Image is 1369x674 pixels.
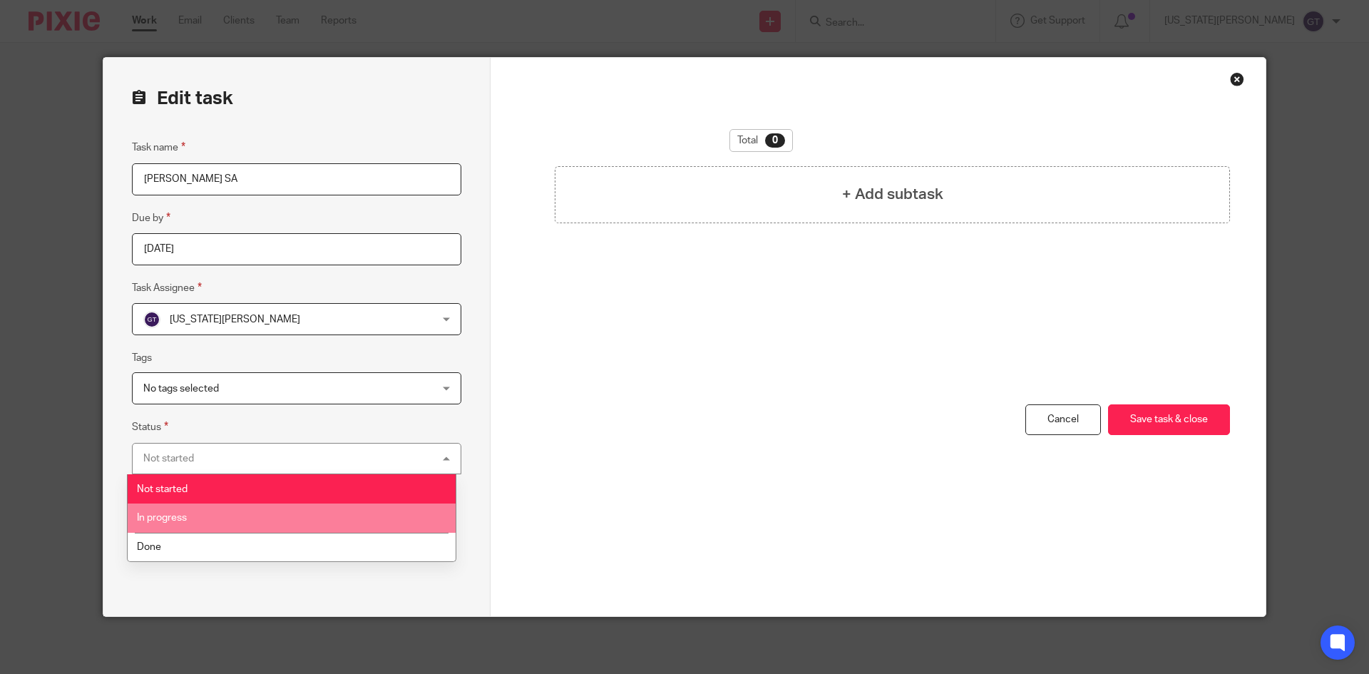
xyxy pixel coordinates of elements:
[132,233,461,265] input: Pick a date
[1025,404,1101,435] a: Cancel
[143,384,219,394] span: No tags selected
[765,133,785,148] div: 0
[137,484,188,494] span: Not started
[1230,72,1244,86] div: Close this dialog window
[132,86,461,111] h2: Edit task
[132,419,168,435] label: Status
[170,315,300,325] span: [US_STATE][PERSON_NAME]
[137,542,161,552] span: Done
[132,351,152,365] label: Tags
[132,139,185,155] label: Task name
[143,311,160,328] img: svg%3E
[729,129,793,152] div: Total
[132,280,202,296] label: Task Assignee
[132,210,170,226] label: Due by
[137,513,187,523] span: In progress
[143,454,194,464] div: Not started
[842,183,943,205] h4: + Add subtask
[1108,404,1230,435] button: Save task & close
